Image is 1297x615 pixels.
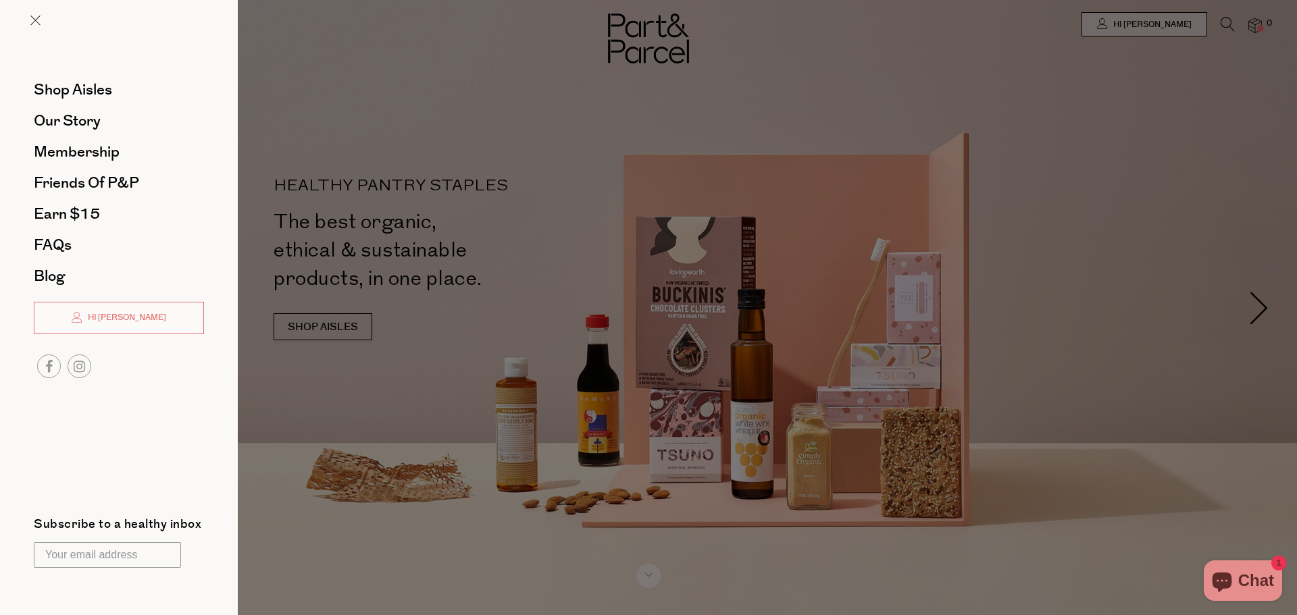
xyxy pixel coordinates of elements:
[34,542,181,568] input: Your email address
[34,265,65,287] span: Blog
[84,312,166,323] span: Hi [PERSON_NAME]
[34,203,100,225] span: Earn $15
[34,234,72,256] span: FAQs
[34,176,204,190] a: Friends of P&P
[34,113,204,128] a: Our Story
[34,207,204,221] a: Earn $15
[34,302,204,334] a: Hi [PERSON_NAME]
[34,269,204,284] a: Blog
[34,79,112,101] span: Shop Aisles
[34,172,139,194] span: Friends of P&P
[34,518,201,535] label: Subscribe to a healthy inbox
[34,144,204,159] a: Membership
[34,141,120,163] span: Membership
[34,238,204,252] a: FAQs
[34,82,204,97] a: Shop Aisles
[1200,560,1286,604] inbox-online-store-chat: Shopify online store chat
[34,110,101,132] span: Our Story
